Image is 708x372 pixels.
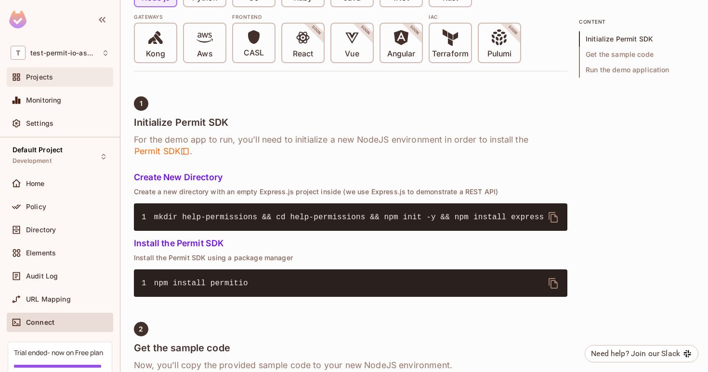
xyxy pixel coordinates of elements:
[494,12,532,49] span: SOON
[579,47,695,62] span: Get the sample code
[396,12,433,49] span: SOON
[293,49,313,59] p: React
[26,96,62,104] span: Monitoring
[14,348,103,357] div: Trial ended- now on Free plan
[387,49,416,59] p: Angular
[13,157,52,165] span: Development
[542,206,565,229] button: delete
[134,342,567,354] h4: Get the sample code
[154,279,248,288] span: npm install permitio
[134,254,567,262] p: Install the Permit SDK using a package manager
[26,120,53,127] span: Settings
[487,49,511,59] p: Pulumi
[146,49,165,59] p: Kong
[134,188,567,196] p: Create a new directory with an empty Express.js project inside (we use Express.js to demonstrate ...
[429,13,521,21] div: IAC
[140,100,143,107] span: 1
[134,239,567,248] h5: Install the Permit SDK
[197,49,212,59] p: Aws
[26,203,46,211] span: Policy
[347,12,384,49] span: SOON
[26,272,58,280] span: Audit Log
[142,212,154,223] span: 1
[154,213,544,222] span: mkdir help-permissions && cd help-permissions && npm init -y && npm install express
[345,49,359,59] p: Vue
[26,226,56,234] span: Directory
[542,272,565,295] button: delete
[134,117,567,128] h4: Initialize Permit SDK
[26,180,45,187] span: Home
[26,319,54,326] span: Connect
[134,173,567,182] h5: Create New Directory
[579,31,695,47] span: Initialize Permit SDK
[298,12,335,49] span: SOON
[142,278,154,289] span: 1
[134,134,567,157] h6: For the demo app to run, you’ll need to initialize a new NodeJS environment in order to install t...
[232,13,423,21] div: Frontend
[26,73,53,81] span: Projects
[26,295,71,303] span: URL Mapping
[134,13,226,21] div: Gateways
[139,325,143,333] span: 2
[26,249,56,257] span: Elements
[579,18,695,26] p: content
[13,146,63,154] span: Default Project
[579,62,695,78] span: Run the demo application
[9,11,26,28] img: SReyMgAAAABJRU5ErkJggg==
[134,146,190,157] span: Permit SDK
[11,46,26,60] span: T
[432,49,469,59] p: Terraform
[244,48,264,58] p: CASL
[30,49,97,57] span: Workspace: test-permit-io-ashiq
[134,359,567,371] h6: Now, you’ll copy the provided sample code to your new NodeJS environment.
[591,348,680,359] div: Need help? Join our Slack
